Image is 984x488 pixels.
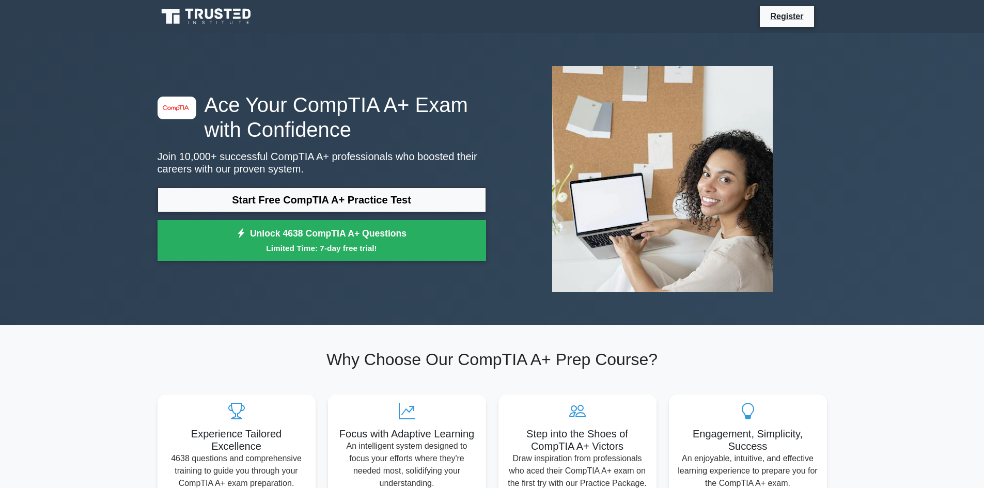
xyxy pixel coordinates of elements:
p: Join 10,000+ successful CompTIA A+ professionals who boosted their careers with our proven system. [158,150,486,175]
h5: Focus with Adaptive Learning [336,428,478,440]
h5: Experience Tailored Excellence [166,428,307,452]
small: Limited Time: 7-day free trial! [170,242,473,254]
h2: Why Choose Our CompTIA A+ Prep Course? [158,350,827,369]
a: Register [764,10,809,23]
h1: Ace Your CompTIA A+ Exam with Confidence [158,92,486,142]
a: Start Free CompTIA A+ Practice Test [158,187,486,212]
h5: Step into the Shoes of CompTIA A+ Victors [507,428,648,452]
a: Unlock 4638 CompTIA A+ QuestionsLimited Time: 7-day free trial! [158,220,486,261]
h5: Engagement, Simplicity, Success [677,428,819,452]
